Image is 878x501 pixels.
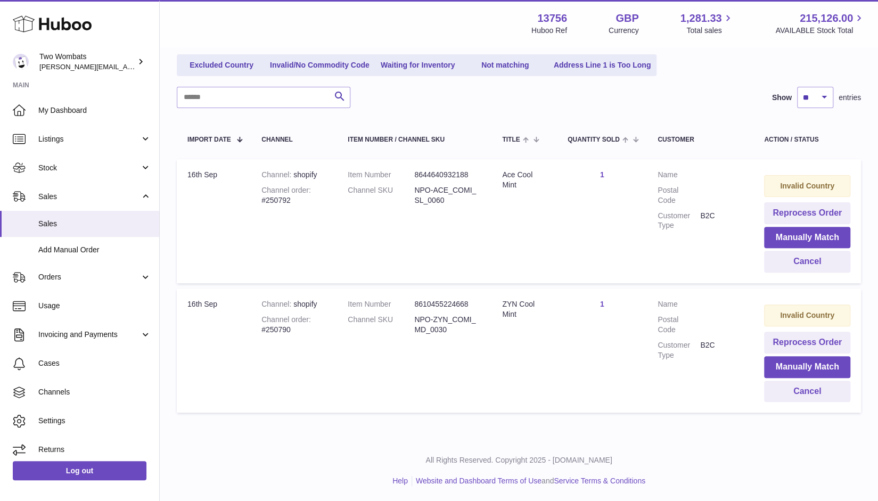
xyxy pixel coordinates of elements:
[38,416,151,426] span: Settings
[554,477,645,485] a: Service Terms & Conditions
[764,381,850,403] button: Cancel
[600,300,604,308] a: 1
[348,185,414,206] dt: Channel SKU
[775,26,865,36] span: AVAILABLE Stock Total
[13,54,29,70] img: adam.randall@twowombats.com
[392,477,408,485] a: Help
[772,93,792,103] label: Show
[348,170,414,180] dt: Item Number
[39,62,270,71] span: [PERSON_NAME][EMAIL_ADDRESS][PERSON_NAME][DOMAIN_NAME]
[414,170,481,180] dd: 8644640932188
[764,251,850,273] button: Cancel
[38,219,151,229] span: Sales
[658,340,700,360] dt: Customer Type
[38,301,151,311] span: Usage
[764,136,850,143] div: Action / Status
[261,170,326,180] div: shopify
[177,159,251,283] td: 16th Sep
[261,315,311,324] strong: Channel order
[187,136,231,143] span: Import date
[502,299,546,319] div: ZYN Cool Mint
[700,211,743,231] dd: B2C
[412,476,645,486] li: and
[531,26,567,36] div: Huboo Ref
[261,300,293,308] strong: Channel
[616,11,638,26] strong: GBP
[261,185,326,206] div: #250792
[537,11,567,26] strong: 13756
[780,182,834,190] strong: Invalid Country
[764,202,850,224] button: Reprocess Order
[38,358,151,368] span: Cases
[658,136,743,143] div: Customer
[609,26,639,36] div: Currency
[658,315,700,335] dt: Postal Code
[38,134,140,144] span: Listings
[764,332,850,354] button: Reprocess Order
[502,136,520,143] span: Title
[348,299,414,309] dt: Item Number
[261,299,326,309] div: shopify
[764,227,850,249] button: Manually Match
[416,477,541,485] a: Website and Dashboard Terms of Use
[658,170,700,180] dt: Name
[38,330,140,340] span: Invoicing and Payments
[179,56,264,74] a: Excluded Country
[13,461,146,480] a: Log out
[177,289,251,413] td: 16th Sep
[680,11,734,36] a: 1,281.33 Total sales
[568,136,620,143] span: Quantity Sold
[658,299,700,309] dt: Name
[261,315,326,335] div: #250790
[764,356,850,378] button: Manually Match
[780,311,834,319] strong: Invalid Country
[502,170,546,190] div: Ace Cool Mint
[348,136,481,143] div: Item Number / Channel SKU
[38,105,151,116] span: My Dashboard
[839,93,861,103] span: entries
[38,387,151,397] span: Channels
[168,455,869,465] p: All Rights Reserved. Copyright 2025 - [DOMAIN_NAME]
[39,52,135,72] div: Two Wombats
[375,56,461,74] a: Waiting for Inventory
[261,186,311,194] strong: Channel order
[700,340,743,360] dd: B2C
[38,163,140,173] span: Stock
[600,170,604,179] a: 1
[348,315,414,335] dt: Channel SKU
[680,11,722,26] span: 1,281.33
[38,245,151,255] span: Add Manual Order
[414,299,481,309] dd: 8610455224668
[686,26,734,36] span: Total sales
[658,211,700,231] dt: Customer Type
[414,315,481,335] dd: NPO-ZYN_COMI_MD_0030
[658,185,700,206] dt: Postal Code
[463,56,548,74] a: Not matching
[775,11,865,36] a: 215,126.00 AVAILABLE Stock Total
[414,185,481,206] dd: NPO-ACE_COMI_SL_0060
[800,11,853,26] span: 215,126.00
[38,445,151,455] span: Returns
[38,192,140,202] span: Sales
[266,56,373,74] a: Invalid/No Commodity Code
[261,170,293,179] strong: Channel
[550,56,655,74] a: Address Line 1 is Too Long
[38,272,140,282] span: Orders
[261,136,326,143] div: Channel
